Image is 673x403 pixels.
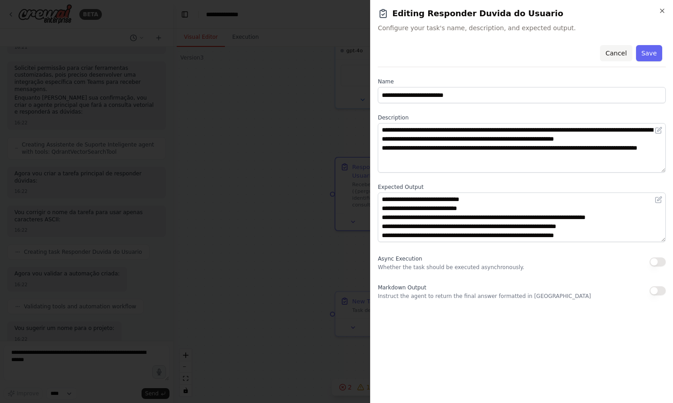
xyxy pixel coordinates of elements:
[378,7,666,20] h2: Editing Responder Duvida do Usuario
[653,194,664,205] button: Open in editor
[378,114,666,121] label: Description
[378,183,666,191] label: Expected Output
[636,45,662,61] button: Save
[653,125,664,136] button: Open in editor
[378,78,666,85] label: Name
[378,23,666,32] span: Configure your task's name, description, and expected output.
[378,284,426,291] span: Markdown Output
[378,256,422,262] span: Async Execution
[600,45,632,61] button: Cancel
[378,293,591,300] p: Instruct the agent to return the final answer formatted in [GEOGRAPHIC_DATA]
[378,264,524,271] p: Whether the task should be executed asynchronously.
